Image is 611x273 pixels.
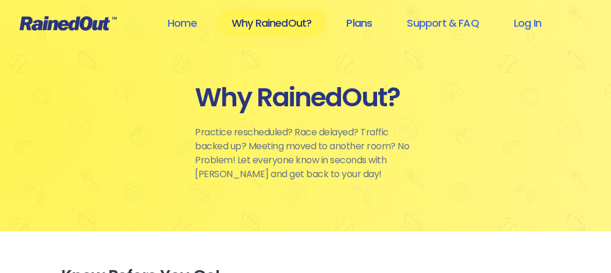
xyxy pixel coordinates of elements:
a: Home [152,10,212,36]
div: Why RainedOut? [195,81,416,114]
a: Plans [331,10,387,36]
a: Why RainedOut? [216,10,327,36]
a: Support & FAQ [392,10,493,36]
a: Log In [499,10,556,36]
p: Practice rescheduled? Race delayed? Traffic backed up? Meeting moved to another room? No Problem!... [195,125,416,181]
